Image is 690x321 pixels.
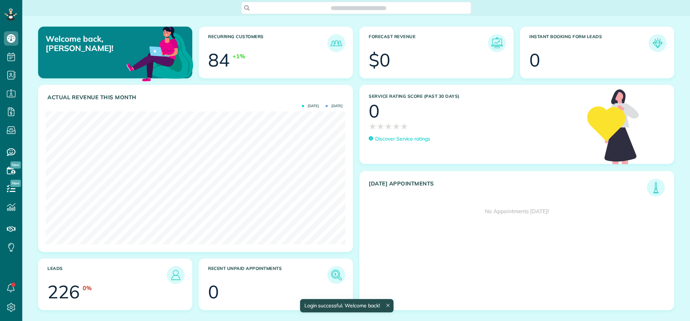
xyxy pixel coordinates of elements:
[369,34,488,52] h3: Forecast Revenue
[10,161,21,169] span: New
[10,180,21,187] span: New
[375,135,430,143] p: Discover Service ratings
[47,283,80,301] div: 226
[369,94,580,99] h3: Service Rating score (past 30 days)
[490,36,504,50] img: icon_forecast_revenue-8c13a41c7ed35a8dcfafea3cbb826a0462acb37728057bba2d056411b612bbbe.png
[360,197,674,226] div: No Appointments [DATE]!
[369,135,430,143] a: Discover Service ratings
[47,94,345,101] h3: Actual Revenue this month
[369,120,377,133] span: ★
[208,283,219,301] div: 0
[208,51,230,69] div: 84
[208,34,327,52] h3: Recurring Customers
[392,120,400,133] span: ★
[326,104,342,108] span: [DATE]
[47,266,167,284] h3: Leads
[208,266,327,284] h3: Recent unpaid appointments
[385,120,392,133] span: ★
[529,51,540,69] div: 0
[169,268,183,282] img: icon_leads-1bed01f49abd5b7fead27621c3d59655bb73ed531f8eeb49469d10e621d6b896.png
[650,36,665,50] img: icon_form_leads-04211a6a04a5b2264e4ee56bc0799ec3eb69b7e499cbb523a139df1d13a81ae0.png
[369,102,379,120] div: 0
[329,268,344,282] img: icon_unpaid_appointments-47b8ce3997adf2238b356f14209ab4cced10bd1f174958f3ca8f1d0dd7fffeee.png
[46,34,143,53] p: Welcome back, [PERSON_NAME]!
[369,51,390,69] div: $0
[529,34,649,52] h3: Instant Booking Form Leads
[369,180,647,197] h3: [DATE] Appointments
[233,52,245,60] div: +1%
[83,284,92,292] div: 0%
[338,4,379,12] span: Search ZenMaid…
[329,36,344,50] img: icon_recurring_customers-cf858462ba22bcd05b5a5880d41d6543d210077de5bb9ebc9590e49fd87d84ed.png
[400,120,408,133] span: ★
[300,299,393,312] div: Login successful. Welcome back!
[125,18,195,88] img: dashboard_welcome-42a62b7d889689a78055ac9021e634bf52bae3f8056760290aed330b23ab8690.png
[649,180,663,195] img: icon_todays_appointments-901f7ab196bb0bea1936b74009e4eb5ffbc2d2711fa7634e0d609ed5ef32b18b.png
[302,104,319,108] span: [DATE]
[377,120,385,133] span: ★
